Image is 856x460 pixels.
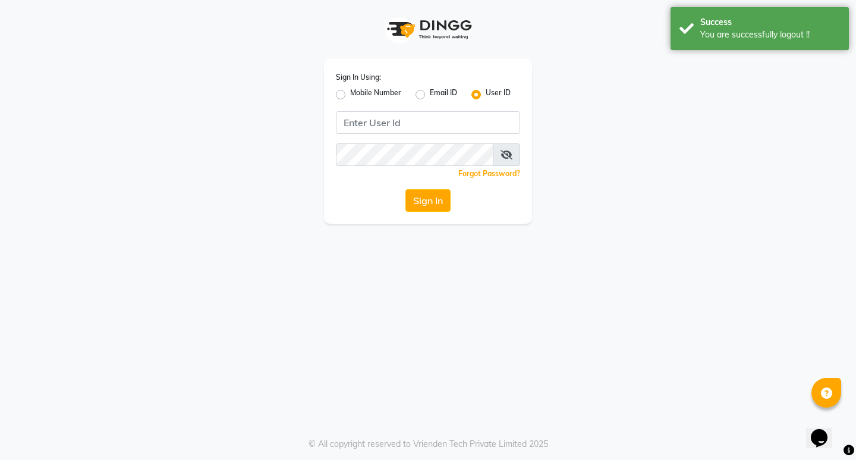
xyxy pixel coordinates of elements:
[336,143,493,166] input: Username
[405,189,451,212] button: Sign In
[806,412,844,448] iframe: chat widget
[380,12,476,47] img: logo1.svg
[430,87,457,102] label: Email ID
[336,72,381,83] label: Sign In Using:
[458,169,520,178] a: Forgot Password?
[350,87,401,102] label: Mobile Number
[486,87,511,102] label: User ID
[336,111,520,134] input: Username
[700,16,840,29] div: Success
[700,29,840,41] div: You are successfully logout !!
